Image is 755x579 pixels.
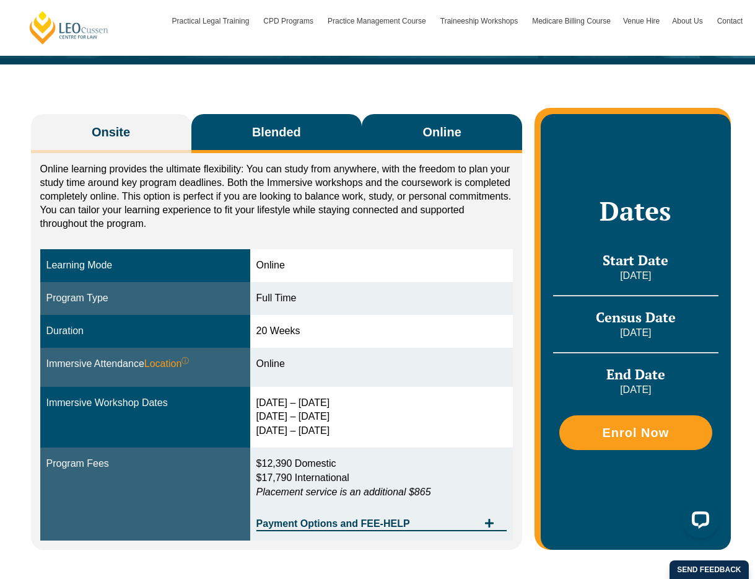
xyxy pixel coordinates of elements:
span: Onsite [92,123,130,141]
div: Program Type [46,291,244,306]
sup: ⓘ [181,356,189,365]
span: End Date [606,365,665,383]
span: Start Date [603,251,668,269]
a: Practice Management Course [321,3,434,39]
span: Enrol Now [602,427,669,439]
span: $12,390 Domestic [256,458,336,469]
div: Immersive Workshop Dates [46,396,244,410]
span: Online [423,123,461,141]
span: Payment Options and FEE-HELP [256,519,479,529]
a: Contact [711,3,749,39]
a: Practical Legal Training [166,3,258,39]
div: 20 Weeks [256,324,507,338]
a: CPD Programs [257,3,321,39]
div: Full Time [256,291,507,306]
div: Duration [46,324,244,338]
a: [PERSON_NAME] Centre for Law [28,10,110,45]
div: Tabs. Open items with Enter or Space, close with Escape and navigate using the Arrow keys. [31,114,523,549]
div: Program Fees [46,457,244,471]
p: Online learning provides the ultimate flexibility: You can study from anywhere, with the freedom ... [40,162,513,231]
a: About Us [666,3,710,39]
span: Blended [252,123,301,141]
em: Placement service is an additional $865 [256,487,431,497]
a: Enrol Now [559,415,712,450]
span: $17,790 International [256,472,349,483]
span: Census Date [596,308,676,326]
a: Traineeship Workshops [434,3,526,39]
div: Learning Mode [46,259,244,273]
div: [DATE] – [DATE] [DATE] – [DATE] [DATE] – [DATE] [256,396,507,439]
div: Online [256,357,507,371]
p: [DATE] [553,326,718,340]
div: Immersive Attendance [46,357,244,371]
p: [DATE] [553,383,718,397]
a: Venue Hire [617,3,666,39]
span: Location [144,357,190,371]
a: Medicare Billing Course [526,3,617,39]
h2: Dates [553,195,718,226]
div: Online [256,259,507,273]
p: [DATE] [553,269,718,283]
iframe: LiveChat chat widget [672,496,724,548]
